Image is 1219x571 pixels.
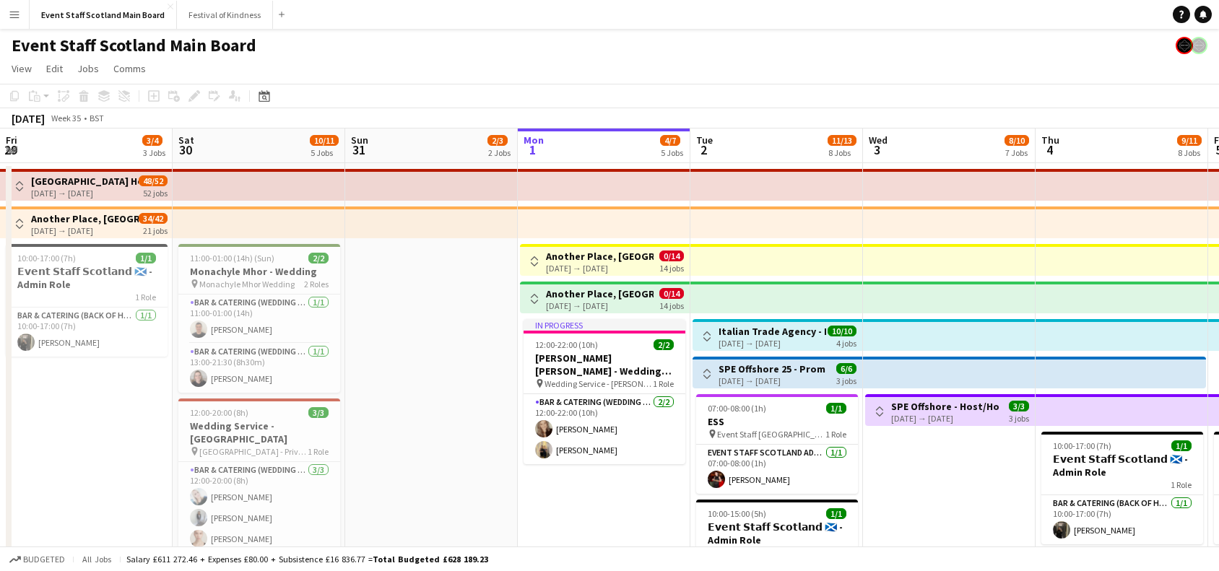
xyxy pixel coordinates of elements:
span: 2/2 [308,253,329,263]
div: Salary £611 272.46 + Expenses £80.00 + Subsistence £16 836.77 = [126,554,488,565]
span: Event Staff [GEOGRAPHIC_DATA] - ESS [717,429,825,440]
div: [DATE] [12,111,45,126]
div: [DATE] → [DATE] [719,375,826,386]
span: 31 [349,141,368,158]
h3: Another Place, [GEOGRAPHIC_DATA] - Front of House [31,212,139,225]
span: Sat [178,134,194,147]
span: 0/14 [659,288,684,299]
span: 11/13 [828,135,856,146]
app-job-card: 12:00-20:00 (8h)3/3Wedding Service - [GEOGRAPHIC_DATA] [GEOGRAPHIC_DATA] - Private Wedding1 RoleB... [178,398,340,553]
span: 34/42 [139,213,168,224]
h1: Event Staff Scotland Main Board [12,35,256,56]
h3: 𝗘𝘃𝗲𝗻𝘁 𝗦𝘁𝗮𝗳𝗳 𝗦𝗰𝗼𝘁𝗹𝗮𝗻𝗱 🏴󠁧󠁢󠁳󠁣󠁴󠁿 - Admin Role [6,265,168,291]
span: 8/10 [1005,135,1029,146]
div: BST [90,113,104,123]
span: 2/3 [487,135,508,146]
app-card-role: Bar & Catering (Wedding Service Staff)1/113:00-21:30 (8h30m)[PERSON_NAME] [178,344,340,393]
span: 29 [4,141,17,158]
span: 3 [867,141,888,158]
span: Jobs [77,62,99,75]
span: 48/52 [139,175,168,186]
span: Wedding Service - [PERSON_NAME] [PERSON_NAME] [545,378,653,389]
div: 14 jobs [659,299,684,311]
span: Budgeted [23,554,65,565]
span: Week 35 [48,113,84,123]
div: 3 jobs [1009,411,1029,424]
span: 1/1 [1171,440,1192,451]
div: 14 jobs [659,261,684,274]
a: View [6,59,38,78]
div: [DATE] → [DATE] [546,300,654,311]
span: 10:00-17:00 (7h) [1053,440,1111,451]
span: 1/1 [826,508,846,519]
span: 3/4 [142,135,162,146]
h3: ESS [696,415,858,428]
a: Jobs [71,59,105,78]
span: 1/1 [136,253,156,263]
h3: Monachyle Mhor - Wedding [178,265,340,278]
span: 10/10 [828,326,856,336]
app-card-role: Bar & Catering (Back of House)1/110:00-17:00 (7h)[PERSON_NAME] [6,308,168,357]
h3: [PERSON_NAME] [PERSON_NAME] - Wedding Service [524,352,685,378]
span: Tue [696,134,713,147]
button: Festival of Kindness [177,1,273,29]
div: 52 jobs [143,186,168,199]
h3: SPE Offshore - Host/Hostess [891,400,999,413]
span: 1 Role [1171,479,1192,490]
span: 1 Role [308,446,329,457]
app-user-avatar: Event Staff Scotland [1176,37,1193,54]
app-card-role: EVENT STAFF SCOTLAND ADMIN ROLE1/107:00-08:00 (1h)[PERSON_NAME] [696,445,858,494]
div: 8 Jobs [1178,147,1201,158]
button: Event Staff Scotland Main Board [30,1,177,29]
div: 3 Jobs [143,147,165,158]
span: Mon [524,134,544,147]
span: 0/14 [659,250,684,261]
span: All jobs [79,554,114,565]
span: Monachyle Mhor Wedding [199,279,295,289]
h3: SPE Offshore 25 - Promotional Role [719,362,826,375]
app-job-card: 11:00-01:00 (14h) (Sun)2/2Monachyle Mhor - Wedding Monachyle Mhor Wedding2 RolesBar & Catering (W... [178,244,340,393]
span: Comms [113,62,146,75]
span: 2/2 [654,339,674,350]
span: Thu [1041,134,1059,147]
span: [GEOGRAPHIC_DATA] - Private Wedding [199,446,308,457]
app-job-card: 10:00-17:00 (7h)1/1𝗘𝘃𝗲𝗻𝘁 𝗦𝘁𝗮𝗳𝗳 𝗦𝗰𝗼𝘁𝗹𝗮𝗻𝗱 🏴󠁧󠁢󠁳󠁣󠁴󠁿 - Admin Role1 RoleBar & Catering (Back of House)1... [6,244,168,357]
span: 4 [1039,141,1059,158]
app-job-card: 10:00-17:00 (7h)1/1𝗘𝘃𝗲𝗻𝘁 𝗦𝘁𝗮𝗳𝗳 𝗦𝗰𝗼𝘁𝗹𝗮𝗻𝗱 🏴󠁧󠁢󠁳󠁣󠁴󠁿 - Admin Role1 RoleBar & Catering (Back of House)1... [1041,432,1203,544]
span: 1 Role [825,429,846,440]
div: 21 jobs [143,224,168,236]
h3: 𝗘𝘃𝗲𝗻𝘁 𝗦𝘁𝗮𝗳𝗳 𝗦𝗰𝗼𝘁𝗹𝗮𝗻𝗱 🏴󠁧󠁢󠁳󠁣󠁴󠁿 - Admin Role [696,520,858,546]
span: Total Budgeted £628 189.23 [373,554,488,565]
a: Comms [108,59,152,78]
span: 12:00-20:00 (8h) [190,407,248,418]
app-card-role: Bar & Catering (Back of House)1/110:00-17:00 (7h)[PERSON_NAME] [1041,495,1203,544]
span: 9/11 [1177,135,1202,146]
span: 6/6 [836,363,856,374]
a: Edit [40,59,69,78]
span: 1 Role [135,292,156,302]
span: 1 Role [653,378,674,389]
h3: Wedding Service - [GEOGRAPHIC_DATA] [178,419,340,445]
div: 07:00-08:00 (1h)1/1ESS Event Staff [GEOGRAPHIC_DATA] - ESS1 RoleEVENT STAFF SCOTLAND ADMIN ROLE1/... [696,394,858,494]
app-card-role: Bar & Catering (Wedding Service Staff)2/212:00-22:00 (10h)[PERSON_NAME][PERSON_NAME] [524,394,685,464]
div: In progress12:00-22:00 (10h)2/2[PERSON_NAME] [PERSON_NAME] - Wedding Service Wedding Service - [P... [524,319,685,464]
span: 30 [176,141,194,158]
h3: Another Place, [GEOGRAPHIC_DATA] - Front of House [546,250,654,263]
div: 5 Jobs [311,147,338,158]
span: 1/1 [826,403,846,414]
div: 7 Jobs [1005,147,1028,158]
span: 2 [694,141,713,158]
h3: Italian Trade Agency - Host/Hostess Role [719,325,826,338]
div: [DATE] → [DATE] [891,413,999,424]
div: 8 Jobs [828,147,856,158]
div: [DATE] → [DATE] [31,188,139,199]
span: Sun [351,134,368,147]
span: 3/3 [308,407,329,418]
div: [DATE] → [DATE] [719,338,826,349]
h3: Another Place, [GEOGRAPHIC_DATA] - Front of House [546,287,654,300]
app-card-role: Bar & Catering (Wedding Service Staff)3/312:00-20:00 (8h)[PERSON_NAME][PERSON_NAME][PERSON_NAME] [178,462,340,553]
span: 12:00-22:00 (10h) [535,339,598,350]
